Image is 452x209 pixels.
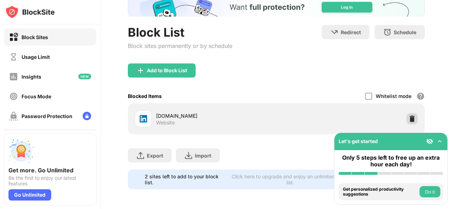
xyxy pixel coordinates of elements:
div: Import [195,153,211,159]
div: Go Unlimited [8,189,51,201]
div: Block sites permanently or by schedule [128,42,232,49]
img: lock-menu.svg [83,112,91,120]
img: push-unlimited.svg [8,139,34,164]
div: Whitelist mode [376,93,411,99]
button: Do it [420,186,440,197]
div: Blocked Items [128,93,162,99]
img: new-icon.svg [78,74,91,79]
div: Password Protection [22,113,72,119]
img: logo-blocksite.svg [5,5,55,19]
img: focus-off.svg [9,92,18,101]
div: Add to Block List [147,68,187,73]
img: eye-not-visible.svg [426,138,433,145]
div: 2 sites left to add to your block list. [145,173,225,185]
div: Click here to upgrade and enjoy an unlimited block list. [230,173,351,185]
div: [DOMAIN_NAME] [156,112,276,119]
div: Get more. Go Unlimited [8,167,92,174]
div: Focus Mode [22,93,51,99]
div: Website [156,119,175,126]
div: Block Sites [22,34,48,40]
img: omni-setup-toggle.svg [436,138,443,145]
div: Only 5 steps left to free up an extra hour each day! [339,154,443,168]
div: Block List [128,25,232,39]
img: insights-off.svg [9,72,18,81]
div: Export [147,153,163,159]
div: Redirect [341,29,361,35]
img: favicons [139,115,148,123]
img: password-protection-off.svg [9,112,18,121]
div: Let's get started [339,138,378,144]
div: Schedule [394,29,416,35]
div: Be the first to enjoy our latest features [8,175,92,186]
img: time-usage-off.svg [9,53,18,61]
div: Usage Limit [22,54,50,60]
div: Get personalized productivity suggestions [343,187,418,197]
div: Insights [22,74,41,80]
img: block-on.svg [9,33,18,42]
